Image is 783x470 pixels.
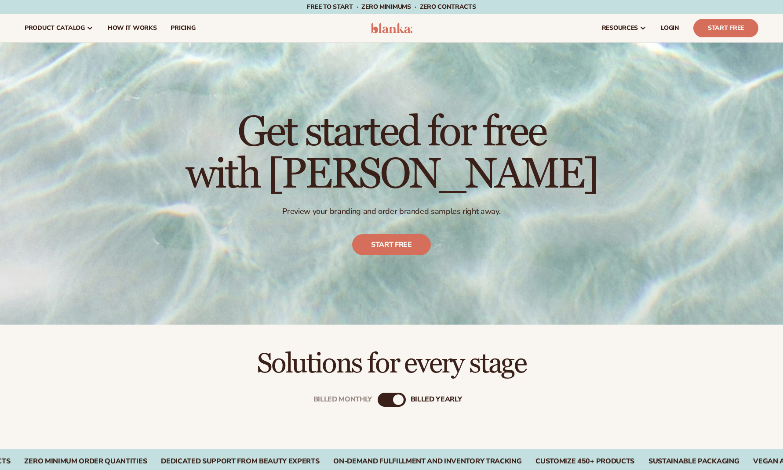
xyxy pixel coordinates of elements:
[161,457,319,466] div: Dedicated Support From Beauty Experts
[661,25,679,32] span: LOGIN
[18,14,101,42] a: product catalog
[352,235,431,256] a: Start free
[602,25,638,32] span: resources
[101,14,164,42] a: How It Works
[411,395,462,404] div: billed Yearly
[186,206,597,217] p: Preview your branding and order branded samples right away.
[108,25,157,32] span: How It Works
[535,457,634,466] div: CUSTOMIZE 450+ PRODUCTS
[333,457,521,466] div: On-Demand Fulfillment and Inventory Tracking
[164,14,202,42] a: pricing
[313,395,372,404] div: Billed Monthly
[693,19,758,37] a: Start Free
[171,25,195,32] span: pricing
[595,14,654,42] a: resources
[25,349,758,379] h2: Solutions for every stage
[186,112,597,196] h1: Get started for free with [PERSON_NAME]
[24,457,147,466] div: Zero Minimum Order QuantitieS
[654,14,686,42] a: LOGIN
[307,3,476,11] span: Free to start · ZERO minimums · ZERO contracts
[25,25,85,32] span: product catalog
[371,23,412,33] img: logo
[648,457,739,466] div: SUSTAINABLE PACKAGING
